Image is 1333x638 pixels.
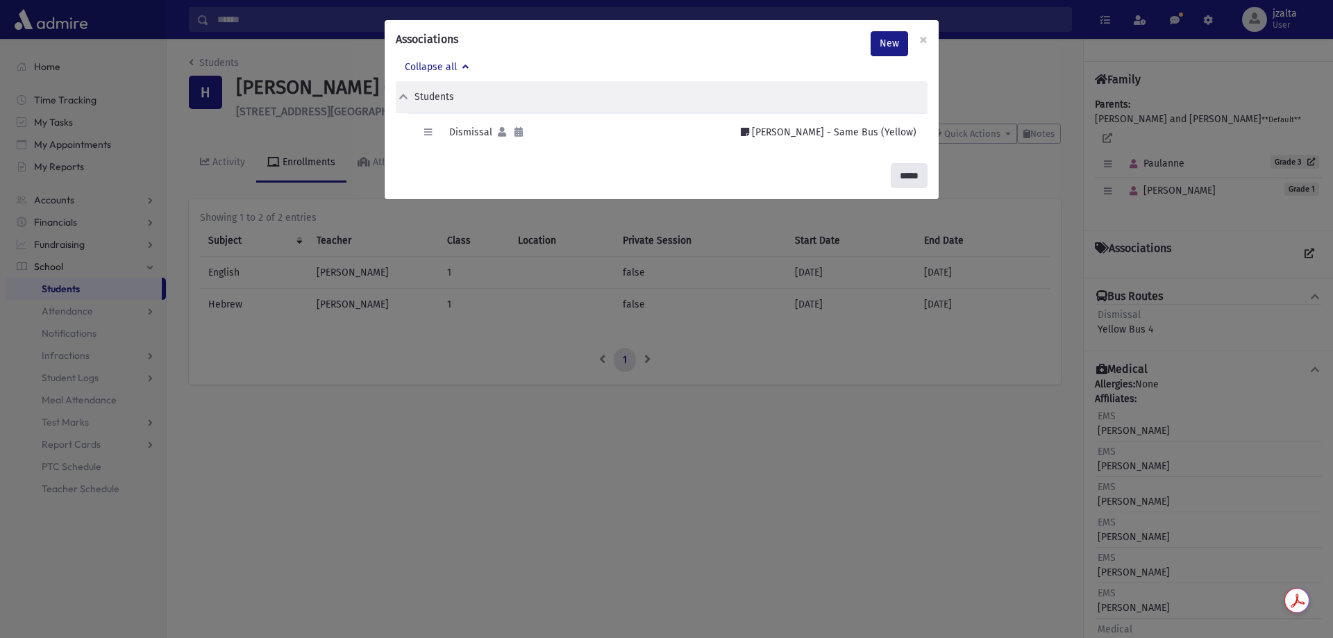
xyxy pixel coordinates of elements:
[414,90,454,104] div: Students
[908,20,939,59] button: Close
[919,30,928,49] span: ×
[396,90,916,104] button: Students
[449,125,492,140] div: Dismissal
[871,31,908,56] a: New
[396,56,478,81] button: Collapse all
[396,31,458,48] h6: Associations
[741,125,916,140] div: [PERSON_NAME] - Same Bus (Yellow)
